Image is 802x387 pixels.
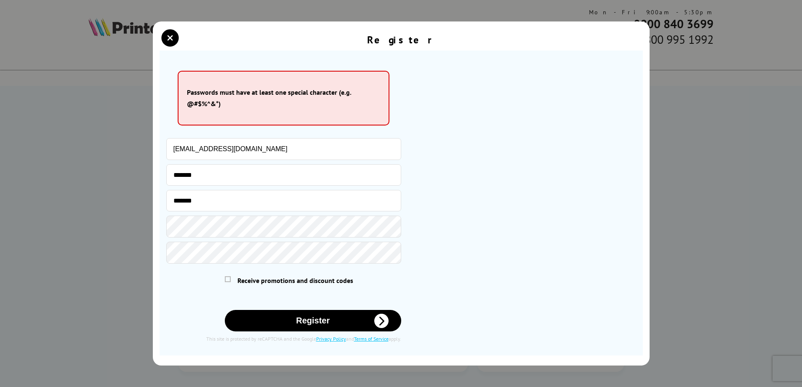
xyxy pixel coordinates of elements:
[367,33,435,46] div: Register
[164,32,176,44] button: close modal
[354,336,389,342] a: Terms of Service
[166,336,401,342] div: This site is protected by reCAPTCHA and the Google and apply.
[225,310,401,331] button: Register
[316,336,346,342] a: Privacy Policy
[237,276,353,285] span: Receive promotions and discount codes
[166,138,401,160] input: Email
[187,87,380,109] p: Passwords must have at least one special character (e.g. @#$%^&*)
